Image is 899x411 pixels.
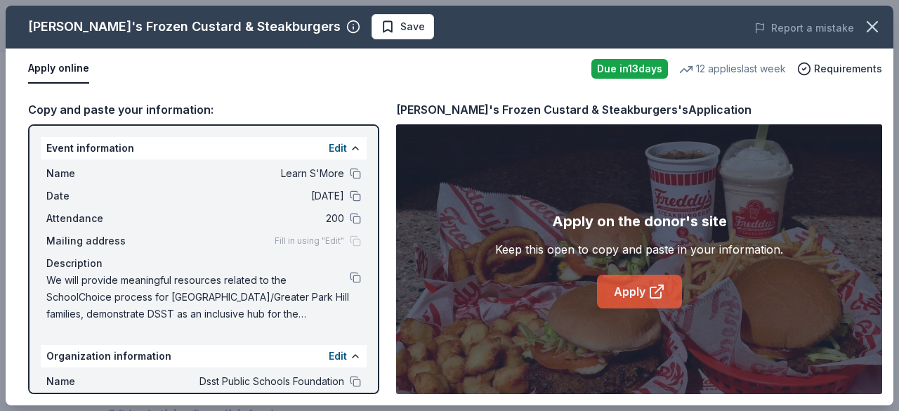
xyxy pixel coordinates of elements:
[140,165,344,182] span: Learn S'More
[329,140,347,157] button: Edit
[400,18,425,35] span: Save
[495,241,783,258] div: Keep this open to copy and paste in your information.
[46,233,140,249] span: Mailing address
[797,60,882,77] button: Requirements
[140,188,344,204] span: [DATE]
[28,100,379,119] div: Copy and paste your information:
[46,373,140,390] span: Name
[46,210,140,227] span: Attendance
[552,210,727,233] div: Apply on the donor's site
[46,272,350,322] span: We will provide meaningful resources related to the SchoolChoice process for [GEOGRAPHIC_DATA]/Gr...
[591,59,668,79] div: Due in 13 days
[275,235,344,247] span: Fill in using "Edit"
[754,20,854,37] button: Report a mistake
[372,14,434,39] button: Save
[28,54,89,84] button: Apply online
[46,165,140,182] span: Name
[814,60,882,77] span: Requirements
[46,255,361,272] div: Description
[46,188,140,204] span: Date
[329,348,347,365] button: Edit
[41,137,367,159] div: Event information
[140,373,344,390] span: Dsst Public Schools Foundation
[396,100,752,119] div: [PERSON_NAME]'s Frozen Custard & Steakburgers's Application
[41,345,367,367] div: Organization information
[597,275,682,308] a: Apply
[679,60,786,77] div: 12 applies last week
[28,15,341,38] div: [PERSON_NAME]'s Frozen Custard & Steakburgers
[140,210,344,227] span: 200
